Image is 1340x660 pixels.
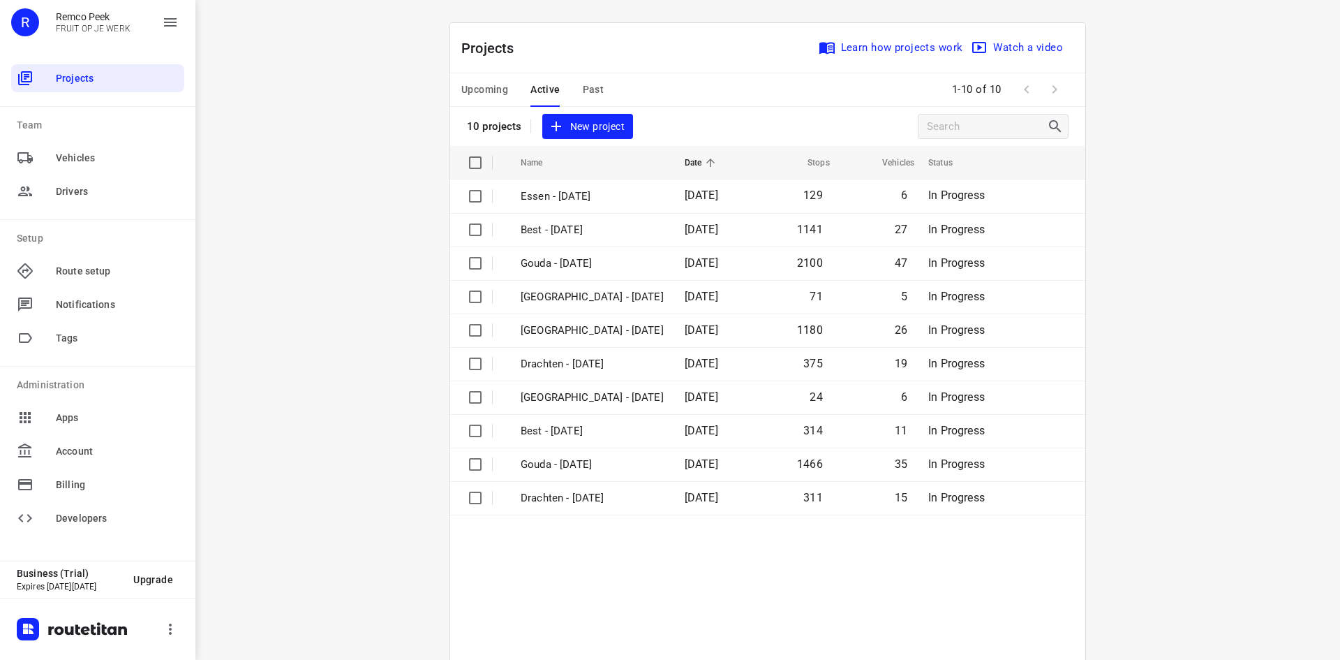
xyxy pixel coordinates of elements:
[521,457,664,473] p: Gouda - Tuesday
[133,574,173,585] span: Upgrade
[685,424,718,437] span: [DATE]
[797,323,823,337] span: 1180
[895,457,907,471] span: 35
[467,120,522,133] p: 10 projects
[895,256,907,270] span: 47
[56,71,179,86] span: Projects
[810,390,822,404] span: 24
[56,478,179,492] span: Billing
[928,256,985,270] span: In Progress
[521,423,664,439] p: Best - Tuesday
[521,356,664,372] p: Drachten - Wednesday
[521,222,664,238] p: Best - Wednesday
[530,81,560,98] span: Active
[803,491,823,504] span: 311
[685,323,718,337] span: [DATE]
[928,457,985,471] span: In Progress
[56,264,179,279] span: Route setup
[461,38,526,59] p: Projects
[542,114,633,140] button: New project
[685,223,718,236] span: [DATE]
[521,390,664,406] p: Antwerpen - Tuesday
[928,390,985,404] span: In Progress
[521,154,561,171] span: Name
[17,118,184,133] p: Team
[11,504,184,532] div: Developers
[928,154,971,171] span: Status
[789,154,830,171] span: Stops
[928,323,985,337] span: In Progress
[895,223,907,236] span: 27
[895,491,907,504] span: 15
[11,257,184,285] div: Route setup
[56,24,131,34] p: FRUIT OP JE WERK
[17,378,184,393] p: Administration
[928,290,985,303] span: In Progress
[803,189,823,202] span: 129
[11,177,184,205] div: Drivers
[56,298,179,312] span: Notifications
[17,568,122,579] p: Business (Trial)
[901,189,907,202] span: 6
[946,75,1007,105] span: 1-10 of 10
[56,411,179,425] span: Apps
[56,11,131,22] p: Remco Peek
[17,231,184,246] p: Setup
[797,256,823,270] span: 2100
[461,81,508,98] span: Upcoming
[11,64,184,92] div: Projects
[895,424,907,437] span: 11
[17,582,122,592] p: Expires [DATE][DATE]
[11,144,184,172] div: Vehicles
[928,424,985,437] span: In Progress
[927,116,1047,138] input: Search projects
[521,490,664,506] p: Drachten - Tuesday
[901,290,907,303] span: 5
[11,404,184,432] div: Apps
[803,357,823,370] span: 375
[928,223,985,236] span: In Progress
[521,189,664,205] p: Essen - Wednesday
[11,437,184,465] div: Account
[56,184,179,199] span: Drivers
[11,8,39,36] div: R
[1047,118,1068,135] div: Search
[685,189,718,202] span: [DATE]
[797,457,823,471] span: 1466
[895,323,907,337] span: 26
[685,457,718,471] span: [DATE]
[864,154,914,171] span: Vehicles
[521,289,664,305] p: Antwerpen - Wednesday
[685,491,718,504] span: [DATE]
[901,390,907,404] span: 6
[895,357,907,370] span: 19
[685,256,718,270] span: [DATE]
[551,118,625,135] span: New project
[1041,75,1069,103] span: Next Page
[583,81,604,98] span: Past
[521,323,664,339] p: Zwolle - Wednesday
[56,331,179,346] span: Tags
[685,290,718,303] span: [DATE]
[11,471,184,499] div: Billing
[797,223,823,236] span: 1141
[685,390,718,404] span: [DATE]
[56,151,179,166] span: Vehicles
[11,324,184,352] div: Tags
[685,154,720,171] span: Date
[56,511,179,526] span: Developers
[810,290,822,303] span: 71
[928,491,985,504] span: In Progress
[803,424,823,437] span: 314
[122,567,184,592] button: Upgrade
[11,291,184,318] div: Notifications
[928,357,985,370] span: In Progress
[928,189,985,202] span: In Progress
[685,357,718,370] span: [DATE]
[521,256,664,272] p: Gouda - Wednesday
[1013,75,1041,103] span: Previous Page
[56,444,179,459] span: Account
